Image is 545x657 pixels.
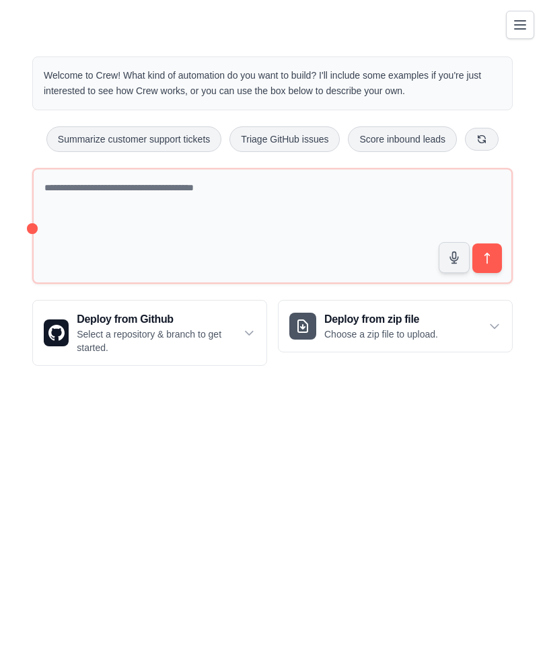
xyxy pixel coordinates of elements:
button: Triage GitHub issues [229,126,340,152]
button: Summarize customer support tickets [46,126,221,152]
p: Select a repository & branch to get started. [77,327,243,354]
h3: Deploy from Github [77,311,243,327]
h3: Deploy from zip file [324,311,438,327]
p: Welcome to Crew! What kind of automation do you want to build? I'll include some examples if you'... [44,68,501,99]
button: Toggle navigation [506,11,534,39]
button: Score inbound leads [348,126,457,152]
p: Choose a zip file to upload. [324,327,438,341]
